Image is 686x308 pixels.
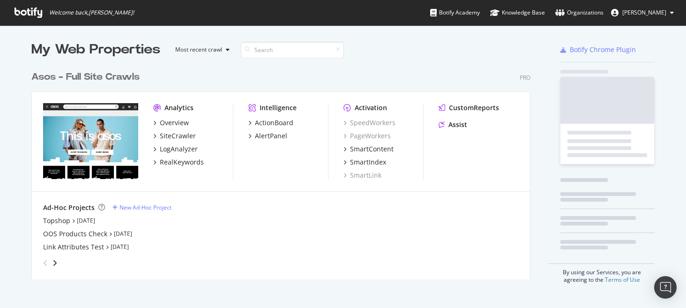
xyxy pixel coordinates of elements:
[160,118,189,128] div: Overview
[31,70,140,84] div: Asos - Full Site Crawls
[39,255,52,270] div: angle-left
[241,42,344,58] input: Search
[255,131,287,141] div: AlertPanel
[49,9,134,16] span: Welcome back, [PERSON_NAME] !
[119,203,171,211] div: New Ad-Hoc Project
[604,5,681,20] button: [PERSON_NAME]
[52,258,58,268] div: angle-right
[343,118,395,128] a: SpeedWorkers
[449,103,499,113] div: CustomReports
[153,158,204,167] a: RealKeywords
[350,144,394,154] div: SmartContent
[570,45,636,54] div: Botify Chrome Plugin
[43,203,95,212] div: Ad-Hoc Projects
[605,276,640,284] a: Terms of Use
[43,242,104,252] a: Link Attributes Test
[43,216,70,225] a: Topshop
[160,131,196,141] div: SiteCrawler
[439,103,499,113] a: CustomReports
[622,8,666,16] span: Richard Lawther
[153,144,198,154] a: LogAnalyzer
[112,203,171,211] a: New Ad-Hoc Project
[260,103,297,113] div: Intelligence
[175,47,222,53] div: Most recent crawl
[255,118,293,128] div: ActionBoard
[160,158,204,167] div: RealKeywords
[343,171,381,180] a: SmartLink
[43,103,138,179] img: www.asos.com
[164,103,194,113] div: Analytics
[350,158,386,167] div: SmartIndex
[153,131,196,141] a: SiteCrawler
[114,230,132,238] a: [DATE]
[560,45,636,54] a: Botify Chrome Plugin
[153,118,189,128] a: Overview
[111,243,129,251] a: [DATE]
[520,74,530,82] div: Pro
[77,217,95,225] a: [DATE]
[343,158,386,167] a: SmartIndex
[31,40,160,59] div: My Web Properties
[248,118,293,128] a: ActionBoard
[654,276,677,299] div: Open Intercom Messenger
[248,131,287,141] a: AlertPanel
[490,8,545,17] div: Knowledge Base
[448,120,467,129] div: Assist
[31,59,538,279] div: grid
[549,263,655,284] div: By using our Services, you are agreeing to the
[555,8,604,17] div: Organizations
[168,42,233,57] button: Most recent crawl
[343,131,391,141] a: PageWorkers
[43,229,107,239] a: OOS Products Check
[343,144,394,154] a: SmartContent
[355,103,387,113] div: Activation
[430,8,480,17] div: Botify Academy
[160,144,198,154] div: LogAnalyzer
[439,120,467,129] a: Assist
[31,70,143,84] a: Asos - Full Site Crawls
